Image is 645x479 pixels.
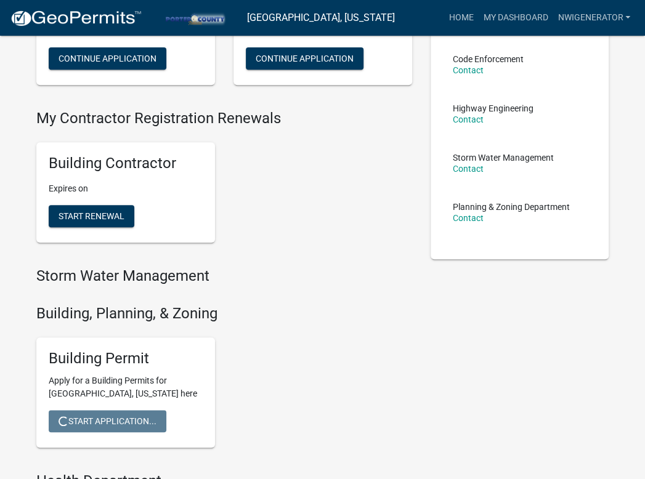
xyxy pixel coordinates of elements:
[453,203,570,211] p: Planning & Zoning Department
[152,9,237,26] img: Porter County, Indiana
[36,110,412,252] wm-registration-list-section: My Contractor Registration Renewals
[49,205,134,227] button: Start Renewal
[453,65,484,75] a: Contact
[36,110,412,127] h4: My Contractor Registration Renewals
[453,115,484,124] a: Contact
[453,104,533,113] p: Highway Engineering
[478,6,553,30] a: My Dashboard
[49,182,203,195] p: Expires on
[49,155,203,172] h5: Building Contractor
[36,267,412,285] h4: Storm Water Management
[59,211,124,221] span: Start Renewal
[453,213,484,223] a: Contact
[246,47,363,70] button: Continue Application
[36,305,412,323] h4: Building, Planning, & Zoning
[453,164,484,174] a: Contact
[247,7,395,28] a: [GEOGRAPHIC_DATA], [US_STATE]
[49,350,203,368] h5: Building Permit
[49,410,166,432] button: Start Application...
[49,47,166,70] button: Continue Application
[553,6,635,30] a: nwigenerator
[453,153,554,162] p: Storm Water Management
[444,6,478,30] a: Home
[49,374,203,400] p: Apply for a Building Permits for [GEOGRAPHIC_DATA], [US_STATE] here
[453,55,524,63] p: Code Enforcement
[59,416,156,426] span: Start Application...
